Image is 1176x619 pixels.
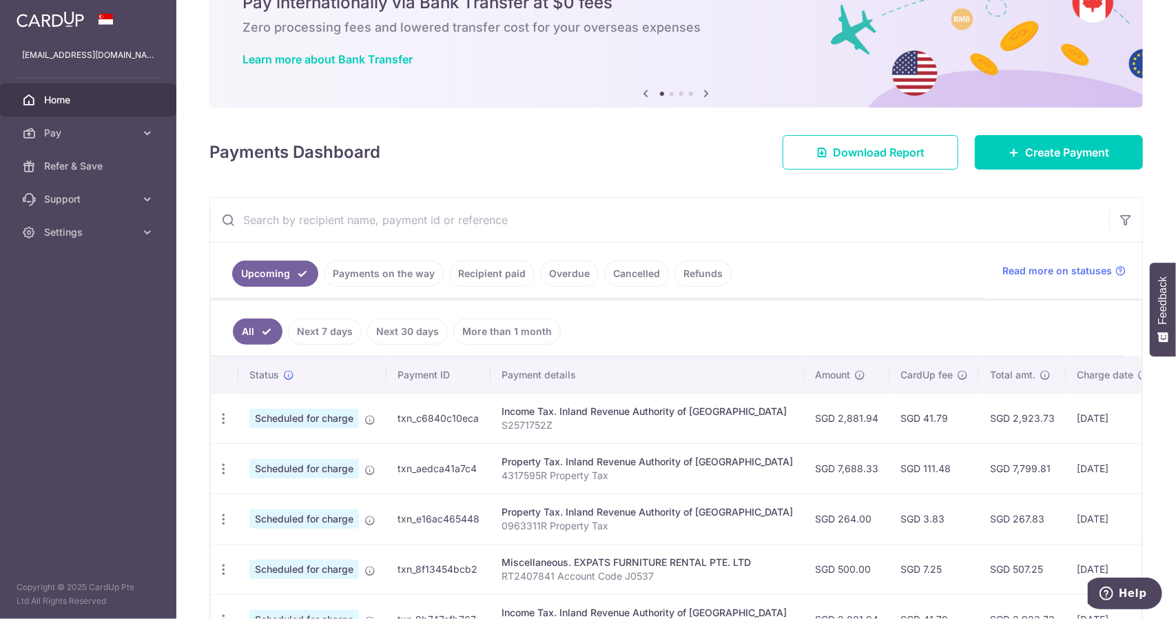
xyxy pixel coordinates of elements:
[44,225,135,239] span: Settings
[367,318,448,345] a: Next 30 days
[491,357,804,393] th: Payment details
[249,509,359,529] span: Scheduled for charge
[453,318,561,345] a: More than 1 month
[1002,264,1112,278] span: Read more on statuses
[502,505,793,519] div: Property Tax. Inland Revenue Authority of [GEOGRAPHIC_DATA]
[502,556,793,569] div: Miscellaneous. EXPATS FURNITURE RENTAL PTE. LTD
[979,393,1066,443] td: SGD 2,923.73
[502,418,793,432] p: S2571752Z
[1088,578,1162,612] iframe: Opens a widget where you can find more information
[288,318,362,345] a: Next 7 days
[386,494,491,544] td: txn_e16ac465448
[386,393,491,443] td: txn_c6840c10eca
[1066,443,1159,494] td: [DATE]
[1157,276,1169,325] span: Feedback
[804,544,889,594] td: SGD 500.00
[979,544,1066,594] td: SGD 507.25
[502,519,793,533] p: 0963311R Property Tax
[975,135,1143,170] a: Create Payment
[44,192,135,206] span: Support
[540,261,599,287] a: Overdue
[674,261,732,287] a: Refunds
[386,357,491,393] th: Payment ID
[889,443,979,494] td: SGD 111.48
[1002,264,1126,278] a: Read more on statuses
[17,11,84,28] img: CardUp
[502,455,793,469] div: Property Tax. Inland Revenue Authority of [GEOGRAPHIC_DATA]
[804,443,889,494] td: SGD 7,688.33
[804,393,889,443] td: SGD 2,881.94
[22,48,154,62] p: [EMAIL_ADDRESS][DOMAIN_NAME]
[209,140,380,165] h4: Payments Dashboard
[249,459,359,478] span: Scheduled for charge
[1077,368,1133,382] span: Charge date
[889,393,979,443] td: SGD 41.79
[386,544,491,594] td: txn_8f13454bcb2
[249,409,359,428] span: Scheduled for charge
[1066,393,1159,443] td: [DATE]
[449,261,535,287] a: Recipient paid
[804,494,889,544] td: SGD 264.00
[1066,494,1159,544] td: [DATE]
[232,261,318,287] a: Upcoming
[44,159,135,173] span: Refer & Save
[249,560,359,579] span: Scheduled for charge
[243,52,413,66] a: Learn more about Bank Transfer
[833,144,925,161] span: Download Report
[386,443,491,494] td: txn_aedca41a7c4
[502,405,793,418] div: Income Tax. Inland Revenue Authority of [GEOGRAPHIC_DATA]
[815,368,850,382] span: Amount
[979,494,1066,544] td: SGD 267.83
[44,93,135,107] span: Home
[783,135,958,170] a: Download Report
[1066,544,1159,594] td: [DATE]
[324,261,444,287] a: Payments on the way
[44,126,135,140] span: Pay
[604,261,669,287] a: Cancelled
[210,198,1109,242] input: Search by recipient name, payment id or reference
[249,368,279,382] span: Status
[979,443,1066,494] td: SGD 7,799.81
[1150,263,1176,356] button: Feedback - Show survey
[900,368,953,382] span: CardUp fee
[889,544,979,594] td: SGD 7.25
[889,494,979,544] td: SGD 3.83
[502,469,793,483] p: 4317595R Property Tax
[243,19,1110,36] h6: Zero processing fees and lowered transfer cost for your overseas expenses
[502,569,793,583] p: RT2407841 Account Code J0537
[233,318,282,345] a: All
[1025,144,1109,161] span: Create Payment
[990,368,1035,382] span: Total amt.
